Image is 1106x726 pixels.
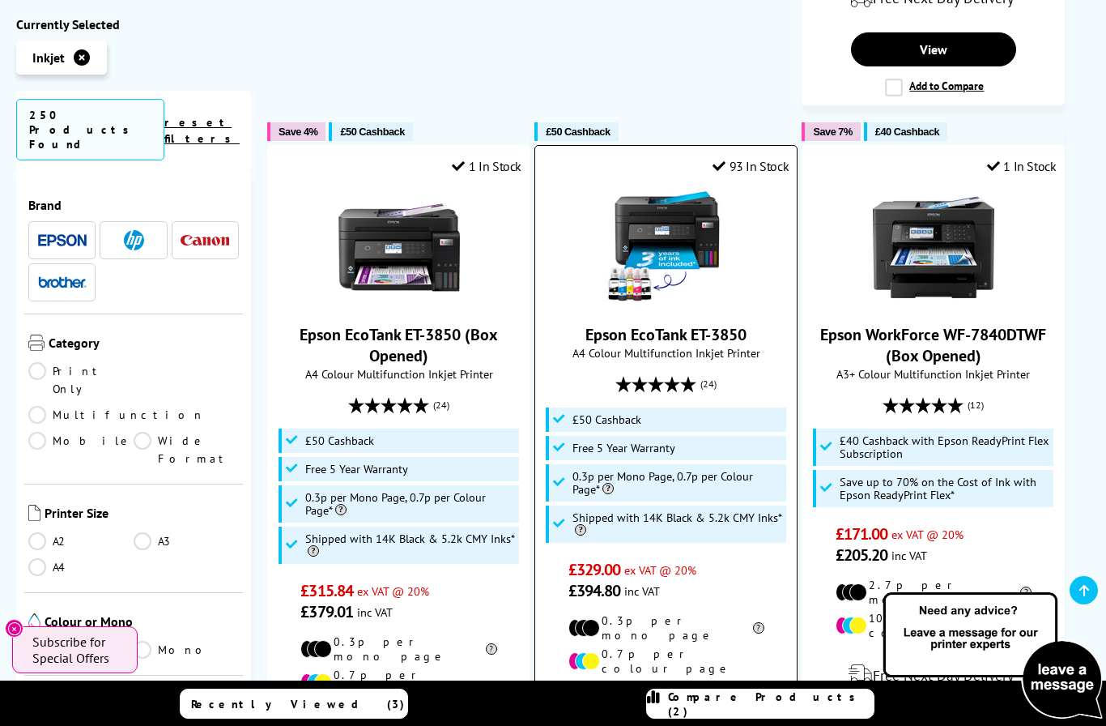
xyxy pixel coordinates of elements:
[32,49,65,66] span: Inkjet
[891,548,927,563] span: inc VAT
[28,505,40,521] img: Printer Size
[568,613,764,643] li: 0.3p per mono page
[338,295,460,311] a: Epson EcoTank ET-3850 (Box Opened)
[840,476,1049,502] span: Save up to 70% on the Cost of Ink with Epson ReadyPrint Flex*
[864,122,947,141] button: £40 Cashback
[49,335,239,354] span: Category
[134,532,239,550] a: A3
[546,126,610,138] span: £50 Cashback
[28,558,134,576] a: A4
[305,532,515,558] span: Shipped with 14K Black & 5.2k CMY Inks*
[45,613,239,633] span: Colour or Mono
[572,470,782,496] span: 0.3p per Mono Page, 0.7p per Colour Page*
[181,230,229,250] a: Canon
[624,562,696,578] span: ex VAT @ 20%
[433,390,449,421] span: (24)
[340,126,404,138] span: £50 Cashback
[16,16,251,32] div: Currently Selected
[38,272,87,293] a: Brother
[840,434,1049,460] span: £40 Cashback with Epson ReadyPrint Flex Subscription
[585,324,747,345] a: Epson EcoTank ET-3850
[5,619,23,638] button: Close
[305,463,408,476] span: Free 5 Year Warranty
[836,611,1032,640] li: 10.3p per colour page
[329,122,412,141] button: £50 Cashback
[987,158,1057,174] div: 1 In Stock
[164,115,240,146] a: reset filters
[16,99,164,160] span: 250 Products Found
[891,527,963,542] span: ex VAT @ 20%
[45,505,239,524] span: Printer Size
[191,697,405,711] span: Recently Viewed (3)
[28,432,134,468] a: Mobile
[713,158,789,174] div: 93 In Stock
[879,590,1106,723] img: Open Live Chat window
[568,647,764,676] li: 0.7p per colour page
[38,234,87,246] img: Epson
[851,32,1016,66] a: View
[134,432,239,468] a: Wide Format
[810,652,1056,698] div: modal_delivery
[606,295,727,311] a: Epson EcoTank ET-3850
[668,690,874,719] span: Compare Products (2)
[813,126,852,138] span: Save 7%
[357,604,393,620] span: inc VAT
[28,197,239,213] span: Brand
[109,230,158,250] a: HP
[572,511,782,537] span: Shipped with 14K Black & 5.2k CMY Inks*
[568,559,621,580] span: £329.00
[300,634,496,664] li: 0.3p per mono page
[300,580,353,601] span: £315.84
[180,689,408,719] a: Recently Viewed (3)
[276,366,521,382] span: A4 Colour Multifunction Inkjet Printer
[875,126,939,138] span: £40 Cashback
[810,366,1056,382] span: A3+ Colour Multifunction Inkjet Printer
[305,434,374,447] span: £50 Cashback
[700,369,717,399] span: (24)
[534,122,618,141] button: £50 Cashback
[836,523,888,544] span: £171.00
[28,406,205,424] a: Multifunction
[300,668,496,697] li: 0.7p per colour page
[885,79,984,96] label: Add to Compare
[28,532,134,550] a: A2
[32,634,121,666] span: Subscribe for Special Offers
[357,583,429,599] span: ex VAT @ 20%
[968,390,984,421] span: (12)
[624,583,660,599] span: inc VAT
[338,186,460,308] img: Epson EcoTank ET-3850 (Box Opened)
[836,544,888,566] span: £205.20
[38,276,87,288] img: Brother
[836,578,1032,607] li: 2.7p per mono page
[300,324,498,366] a: Epson EcoTank ET-3850 (Box Opened)
[873,295,994,311] a: Epson WorkForce WF-7840DTWF (Box Opened)
[267,122,325,141] button: Save 4%
[279,126,317,138] span: Save 4%
[124,230,144,250] img: HP
[543,345,789,361] span: A4 Colour Multifunction Inkjet Printer
[873,186,994,308] img: Epson WorkForce WF-7840DTWF (Box Opened)
[305,491,515,517] span: 0.3p per Mono Page, 0.7p per Colour Page*
[300,601,353,622] span: £379.01
[572,413,641,426] span: £50 Cashback
[38,230,87,250] a: Epson
[568,580,621,601] span: £394.80
[181,235,229,246] img: Canon
[820,324,1046,366] a: Epson WorkForce WF-7840DTWF (Box Opened)
[646,689,874,719] a: Compare Products (2)
[452,158,521,174] div: 1 In Stock
[606,186,727,308] img: Epson EcoTank ET-3850
[28,362,134,398] a: Print Only
[28,335,45,351] img: Category
[28,613,40,630] img: Colour or Mono
[802,122,860,141] button: Save 7%
[134,641,239,659] a: Mono
[572,442,675,455] span: Free 5 Year Warranty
